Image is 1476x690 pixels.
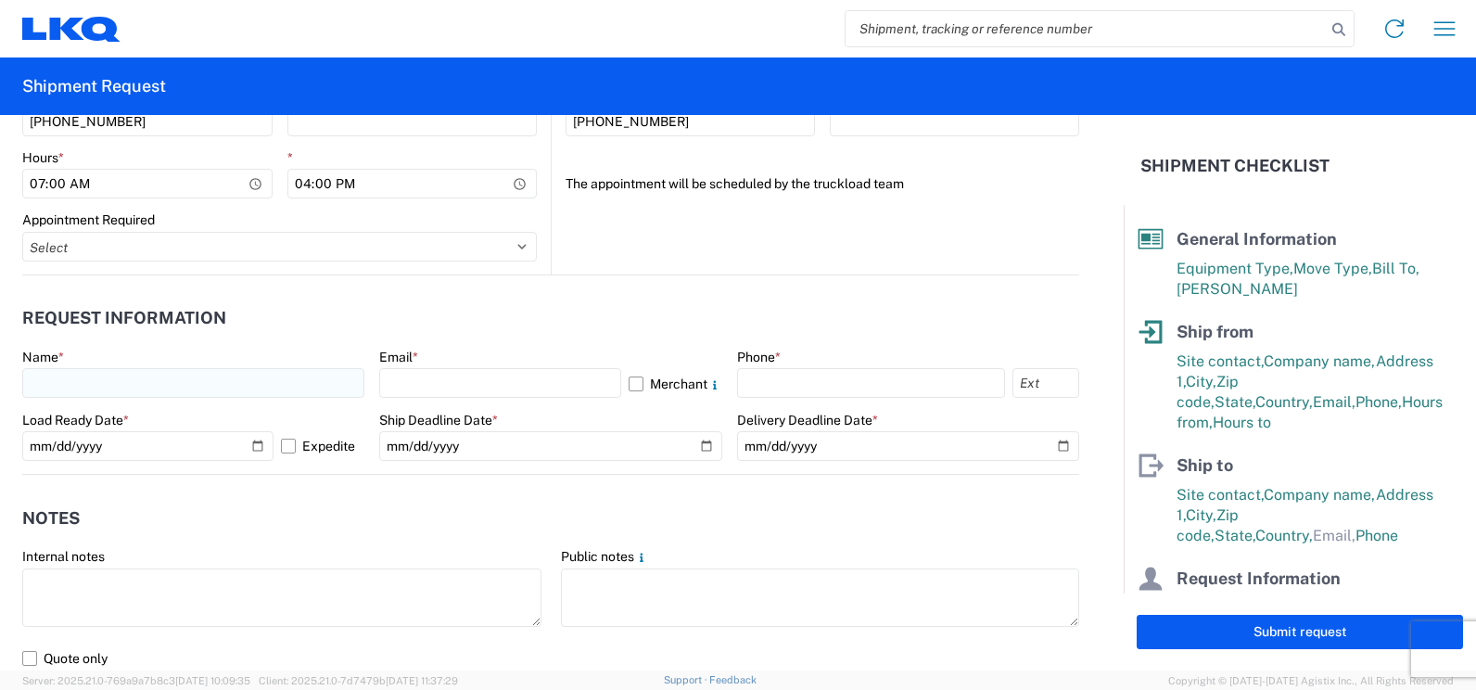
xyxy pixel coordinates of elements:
[1313,393,1355,411] span: Email,
[1215,527,1255,544] span: State,
[1372,260,1419,277] span: Bill To,
[1168,672,1454,689] span: Copyright © [DATE]-[DATE] Agistix Inc., All Rights Reserved
[22,644,1079,673] label: Quote only
[175,675,250,686] span: [DATE] 10:09:35
[22,548,105,565] label: Internal notes
[1177,280,1298,298] span: [PERSON_NAME]
[1293,260,1372,277] span: Move Type,
[709,674,757,685] a: Feedback
[1215,393,1255,411] span: State,
[1177,569,1341,588] span: Request Information
[737,349,781,365] label: Phone
[1177,229,1337,249] span: General Information
[1213,414,1271,431] span: Hours to
[281,431,364,461] label: Expedite
[737,412,878,428] label: Delivery Deadline Date
[1137,615,1463,649] button: Submit request
[379,412,498,428] label: Ship Deadline Date
[566,169,904,198] label: The appointment will be scheduled by the truckload team
[846,11,1326,46] input: Shipment, tracking or reference number
[1255,393,1313,411] span: Country,
[1177,455,1233,475] span: Ship to
[1264,352,1376,370] span: Company name,
[1186,373,1216,390] span: City,
[22,509,80,528] h2: Notes
[561,548,649,565] label: Public notes
[22,211,155,228] label: Appointment Required
[629,368,722,398] label: Merchant
[664,674,710,685] a: Support
[1355,527,1398,544] span: Phone
[1177,352,1264,370] span: Site contact,
[22,75,166,97] h2: Shipment Request
[1355,393,1402,411] span: Phone,
[1313,527,1355,544] span: Email,
[1186,506,1216,524] span: City,
[1177,486,1264,504] span: Site contact,
[22,349,64,365] label: Name
[1177,322,1253,341] span: Ship from
[386,675,458,686] span: [DATE] 11:37:29
[22,412,129,428] label: Load Ready Date
[1140,155,1330,177] h2: Shipment Checklist
[1012,368,1079,398] input: Ext
[22,149,64,166] label: Hours
[1264,486,1376,504] span: Company name,
[1255,527,1313,544] span: Country,
[379,349,418,365] label: Email
[22,675,250,686] span: Server: 2025.21.0-769a9a7b8c3
[259,675,458,686] span: Client: 2025.21.0-7d7479b
[22,309,226,327] h2: Request Information
[1177,260,1293,277] span: Equipment Type,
